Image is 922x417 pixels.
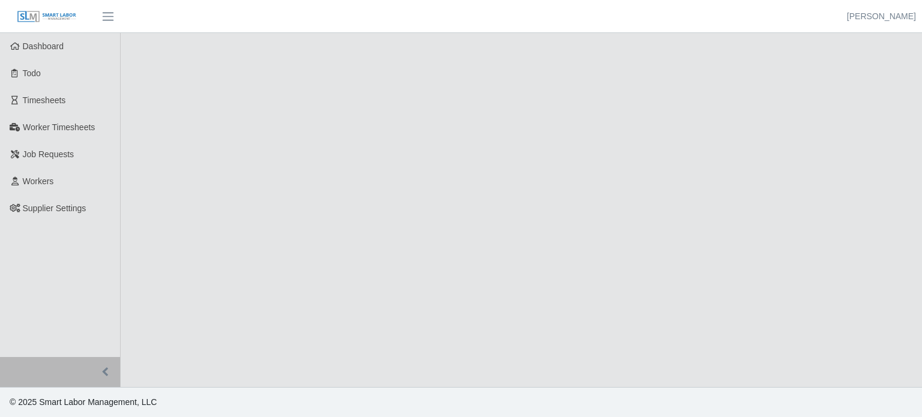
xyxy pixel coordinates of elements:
span: Dashboard [23,41,64,51]
a: [PERSON_NAME] [847,10,916,23]
span: © 2025 Smart Labor Management, LLC [10,397,157,407]
span: Workers [23,176,54,186]
span: Todo [23,68,41,78]
img: SLM Logo [17,10,77,23]
span: Job Requests [23,149,74,159]
span: Timesheets [23,95,66,105]
span: Worker Timesheets [23,122,95,132]
span: Supplier Settings [23,203,86,213]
